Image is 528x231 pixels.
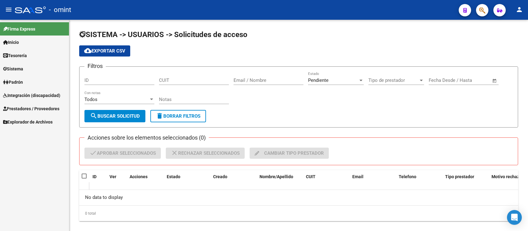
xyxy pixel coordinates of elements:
[3,119,53,125] span: Explorador de Archivos
[507,210,522,225] div: Open Intercom Messenger
[84,47,92,54] mat-icon: cloud_download
[107,170,127,191] datatable-header-cell: Ver
[90,112,97,120] mat-icon: search
[79,190,518,205] div: No data to display
[90,170,107,191] datatable-header-cell: ID
[84,62,106,70] h3: Filtros
[492,174,522,179] span: Motivo rechazo
[84,148,161,159] button: Aprobar seleccionados
[156,112,163,120] mat-icon: delete
[171,149,178,157] mat-icon: close
[92,174,97,179] span: ID
[130,174,148,179] span: Acciones
[250,148,329,159] button: Cambiar tipo prestador
[396,170,443,191] datatable-header-cell: Telefono
[3,79,23,86] span: Padrón
[3,26,35,32] span: Firma Express
[49,3,71,17] span: - omint
[171,148,240,159] span: Rechazar seleccionados
[166,148,245,159] button: Rechazar seleccionados
[167,174,180,179] span: Estado
[3,92,60,99] span: Integración (discapacidad)
[84,48,125,54] span: Exportar CSV
[399,174,416,179] span: Telefono
[303,170,350,191] datatable-header-cell: CUIT
[156,113,200,119] span: Borrar Filtros
[89,149,97,157] mat-icon: check
[79,30,247,39] span: SISTEMA -> USUARIOS -> Solicitudes de acceso
[459,78,489,83] input: Fecha fin
[5,6,12,13] mat-icon: menu
[516,6,523,13] mat-icon: person
[89,148,156,159] span: Aprobar seleccionados
[3,105,59,112] span: Prestadores / Proveedores
[3,52,27,59] span: Tesorería
[491,77,498,84] button: Open calendar
[127,170,164,191] datatable-header-cell: Acciones
[306,174,316,179] span: CUIT
[84,97,97,102] span: Todos
[352,174,363,179] span: Email
[368,78,419,83] span: Tipo de prestador
[79,206,518,221] div: 0 total
[257,170,303,191] datatable-header-cell: Nombre/Apellido
[260,174,293,179] span: Nombre/Apellido
[84,110,145,122] button: Buscar solicitud
[3,39,19,46] span: Inicio
[308,78,328,83] span: Pendiente
[3,65,23,72] span: Sistema
[429,78,454,83] input: Fecha inicio
[84,133,209,142] h3: Acciones sobre los elementos seleccionados (0)
[150,110,206,122] button: Borrar Filtros
[213,174,227,179] span: Creado
[211,170,257,191] datatable-header-cell: Creado
[445,174,474,179] span: Tipo prestador
[255,148,324,159] span: Cambiar tipo prestador
[109,174,116,179] span: Ver
[79,45,130,57] button: Exportar CSV
[443,170,489,191] datatable-header-cell: Tipo prestador
[90,113,140,119] span: Buscar solicitud
[164,170,211,191] datatable-header-cell: Estado
[350,170,396,191] datatable-header-cell: Email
